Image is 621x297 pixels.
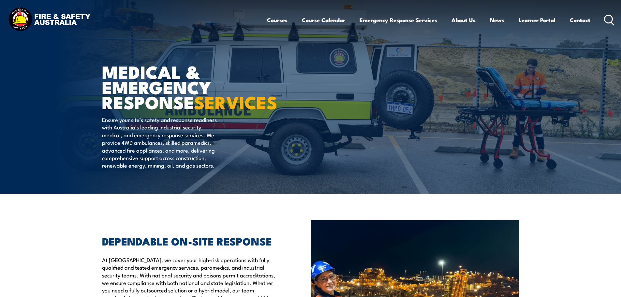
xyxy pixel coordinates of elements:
strong: SERVICES [194,88,277,115]
a: About Us [451,11,476,29]
p: Ensure your site’s safety and response readiness with Australia’s leading industrial security, me... [102,116,221,169]
a: News [490,11,504,29]
h1: MEDICAL & EMERGENCY RESPONSE [102,64,263,110]
a: Emergency Response Services [360,11,437,29]
a: Course Calendar [302,11,345,29]
h2: DEPENDABLE ON-SITE RESPONSE [102,236,281,245]
a: Learner Portal [519,11,555,29]
a: Contact [570,11,590,29]
a: Courses [267,11,288,29]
